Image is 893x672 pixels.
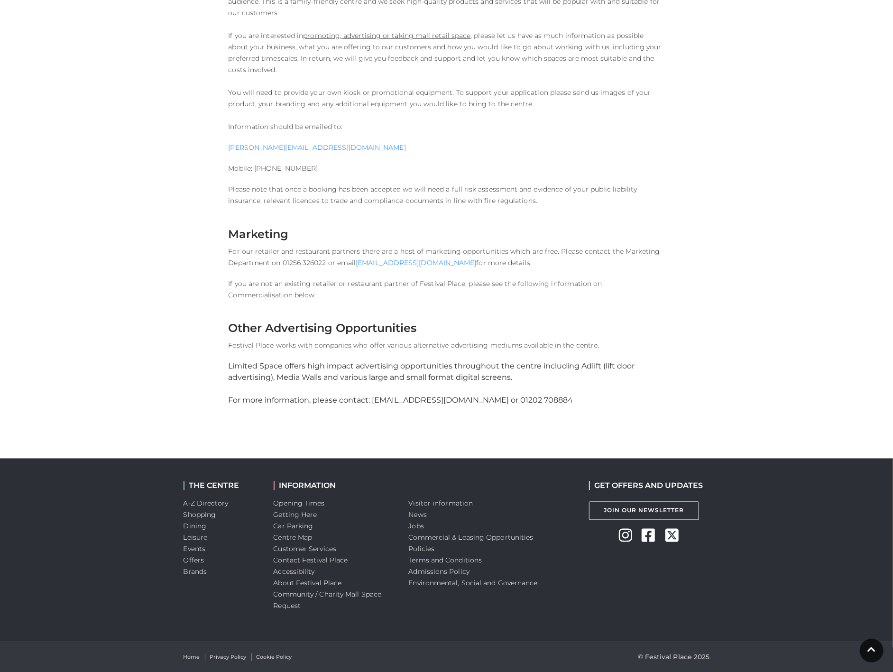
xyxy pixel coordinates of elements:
[184,545,206,553] a: Events
[184,556,204,565] a: Offers
[409,579,538,588] a: Environmental, Social and Governance
[229,340,665,351] p: Festival Place works with companies who offer various alternative advertising mediums available i...
[229,143,406,152] a: [PERSON_NAME][EMAIL_ADDRESS][DOMAIN_NAME]
[274,556,348,565] a: Contact Festival Place
[589,502,699,520] a: Join Our Newsletter
[356,258,476,267] a: [EMAIL_ADDRESS][DOMAIN_NAME]
[274,522,313,531] a: Car Parking
[184,511,216,519] a: Shopping
[409,511,427,519] a: News
[184,534,208,542] a: Leisure
[229,322,665,335] h4: Other Advertising Opportunities
[184,568,207,576] a: Brands
[274,499,325,508] a: Opening Times
[274,545,337,553] a: Customer Services
[409,568,470,576] a: Admissions Policy
[184,654,200,662] a: Home
[184,481,259,490] h2: THE CENTRE
[274,481,395,490] h2: INFORMATION
[274,579,342,588] a: About Festival Place
[229,278,665,301] p: If you are not an existing retailer or restaurant partner of Festival Place, please see the follo...
[274,534,313,542] a: Centre Map
[638,652,710,663] p: © Festival Place 2025
[409,545,435,553] a: Policies
[409,556,482,565] a: Terms and Conditions
[184,522,207,531] a: Dining
[274,590,382,610] a: Community / Charity Mall Space Request
[589,481,703,490] h2: GET OFFERS AND UPDATES
[257,654,292,662] a: Cookie Policy
[303,31,470,40] span: promoting, advertising or taking mall retail space
[229,163,665,174] p: Mobile: [PHONE_NUMBER]
[409,499,473,508] a: Visitor information
[229,184,665,206] p: Please note that once a booking has been accepted we will need a full risk assessment and evidenc...
[229,246,665,268] p: For our retailer and restaurant partners there are a host of marketing opportunities which are fr...
[210,654,247,662] a: Privacy Policy
[184,499,229,508] a: A-Z Directory
[274,511,317,519] a: Getting Here
[409,522,424,531] a: Jobs
[274,568,315,576] a: Accessibility
[229,227,665,241] h4: Marketing
[409,534,534,542] a: Commercial & Leasing Opportunities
